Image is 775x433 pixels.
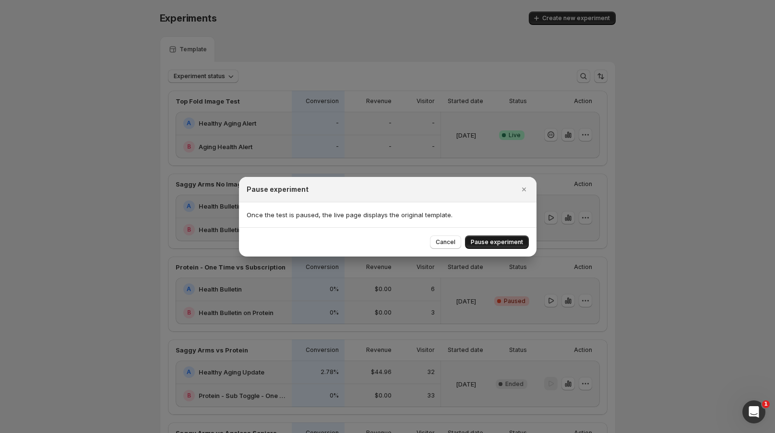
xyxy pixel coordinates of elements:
span: Cancel [436,238,455,246]
h2: Pause experiment [247,185,309,194]
span: Pause experiment [471,238,523,246]
iframe: Intercom live chat [742,400,765,423]
button: Pause experiment [465,235,529,249]
span: 1 [762,400,770,408]
button: Cancel [430,235,461,249]
button: Close [517,183,531,196]
p: Once the test is paused, the live page displays the original template. [247,210,529,220]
